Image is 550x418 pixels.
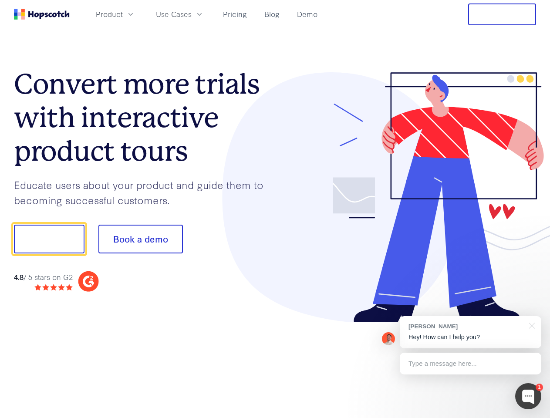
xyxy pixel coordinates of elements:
a: Home [14,9,70,20]
a: Blog [261,7,283,21]
div: 1 [536,384,543,391]
p: Educate users about your product and guide them to becoming successful customers. [14,177,275,207]
div: / 5 stars on G2 [14,272,73,283]
button: Use Cases [151,7,209,21]
h1: Convert more trials with interactive product tours [14,67,275,168]
span: Product [96,9,123,20]
button: Free Trial [468,3,536,25]
img: Mark Spera [382,332,395,345]
span: Use Cases [156,9,192,20]
button: Show me! [14,225,84,253]
a: Pricing [219,7,250,21]
button: Book a demo [98,225,183,253]
p: Hey! How can I help you? [408,333,533,342]
div: Type a message here... [400,353,541,374]
a: Demo [294,7,321,21]
button: Product [91,7,140,21]
div: [PERSON_NAME] [408,322,524,330]
strong: 4.8 [14,272,24,282]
